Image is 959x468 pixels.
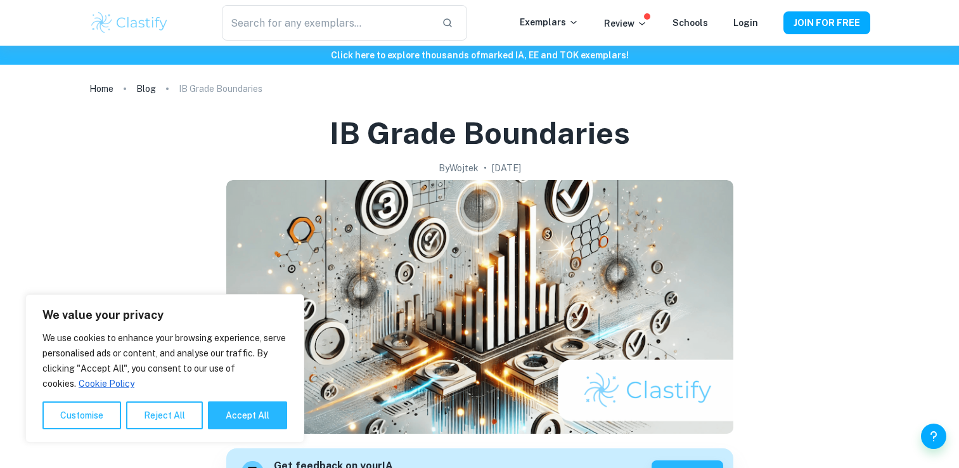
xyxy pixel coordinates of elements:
[783,11,870,34] button: JOIN FOR FREE
[330,113,630,153] h1: IB Grade Boundaries
[484,161,487,175] p: •
[3,48,956,62] h6: Click here to explore thousands of marked IA, EE and TOK exemplars !
[226,180,733,434] img: IB Grade Boundaries cover image
[25,294,304,443] div: We value your privacy
[492,161,521,175] h2: [DATE]
[439,161,479,175] h2: By Wojtek
[520,15,579,29] p: Exemplars
[78,378,135,389] a: Cookie Policy
[136,80,156,98] a: Blog
[208,401,287,429] button: Accept All
[222,5,431,41] input: Search for any exemplars...
[126,401,203,429] button: Reject All
[179,82,262,96] p: IB Grade Boundaries
[89,80,113,98] a: Home
[673,18,708,28] a: Schools
[921,424,946,449] button: Help and Feedback
[42,308,287,323] p: We value your privacy
[604,16,647,30] p: Review
[733,18,758,28] a: Login
[89,10,170,36] img: Clastify logo
[42,330,287,391] p: We use cookies to enhance your browsing experience, serve personalised ads or content, and analys...
[42,401,121,429] button: Customise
